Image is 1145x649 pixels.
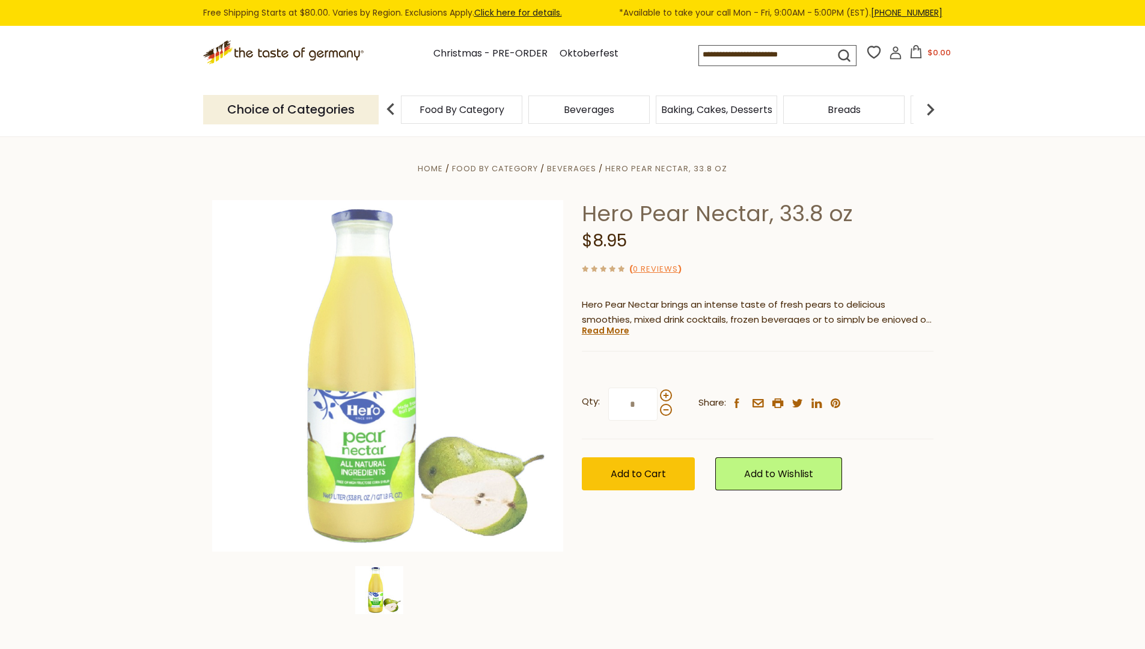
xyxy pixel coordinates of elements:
a: Oktoberfest [560,46,618,62]
div: Free Shipping Starts at $80.00. Varies by Region. Exclusions Apply. [203,6,942,20]
button: $0.00 [905,45,956,63]
a: [PHONE_NUMBER] [871,7,942,19]
img: Hero Pear Nectar, 33.8 oz [355,566,403,614]
a: Christmas - PRE-ORDER [433,46,548,62]
span: $8.95 [582,229,627,252]
span: *Available to take your call Mon - Fri, 9:00AM - 5:00PM (EST). [619,6,942,20]
a: Beverages [564,105,614,114]
img: Hero Pear Nectar, 33.8 oz [212,200,564,552]
span: Add to Cart [611,467,666,481]
a: Beverages [547,163,596,174]
img: next arrow [918,97,942,121]
a: Home [418,163,443,174]
h1: Hero Pear Nectar, 33.8 oz [582,200,933,227]
span: Share: [698,395,726,410]
a: 0 Reviews [633,263,678,276]
img: previous arrow [379,97,403,121]
span: $0.00 [927,47,951,58]
span: ( ) [629,263,682,275]
strong: Qty: [582,394,600,409]
a: Click here for details. [474,7,562,19]
a: Breads [828,105,861,114]
input: Qty: [608,388,658,421]
p: Choice of Categories [203,95,379,124]
a: Add to Wishlist [715,457,842,490]
a: Hero Pear Nectar, 33.8 oz [605,163,727,174]
p: Hero Pear Nectar brings an intense taste of fresh pears to delicious smoothies, mixed drink cockt... [582,297,933,328]
a: Food By Category [452,163,538,174]
a: Read More [582,324,629,337]
a: Baking, Cakes, Desserts [661,105,772,114]
a: Food By Category [420,105,504,114]
button: Add to Cart [582,457,695,490]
